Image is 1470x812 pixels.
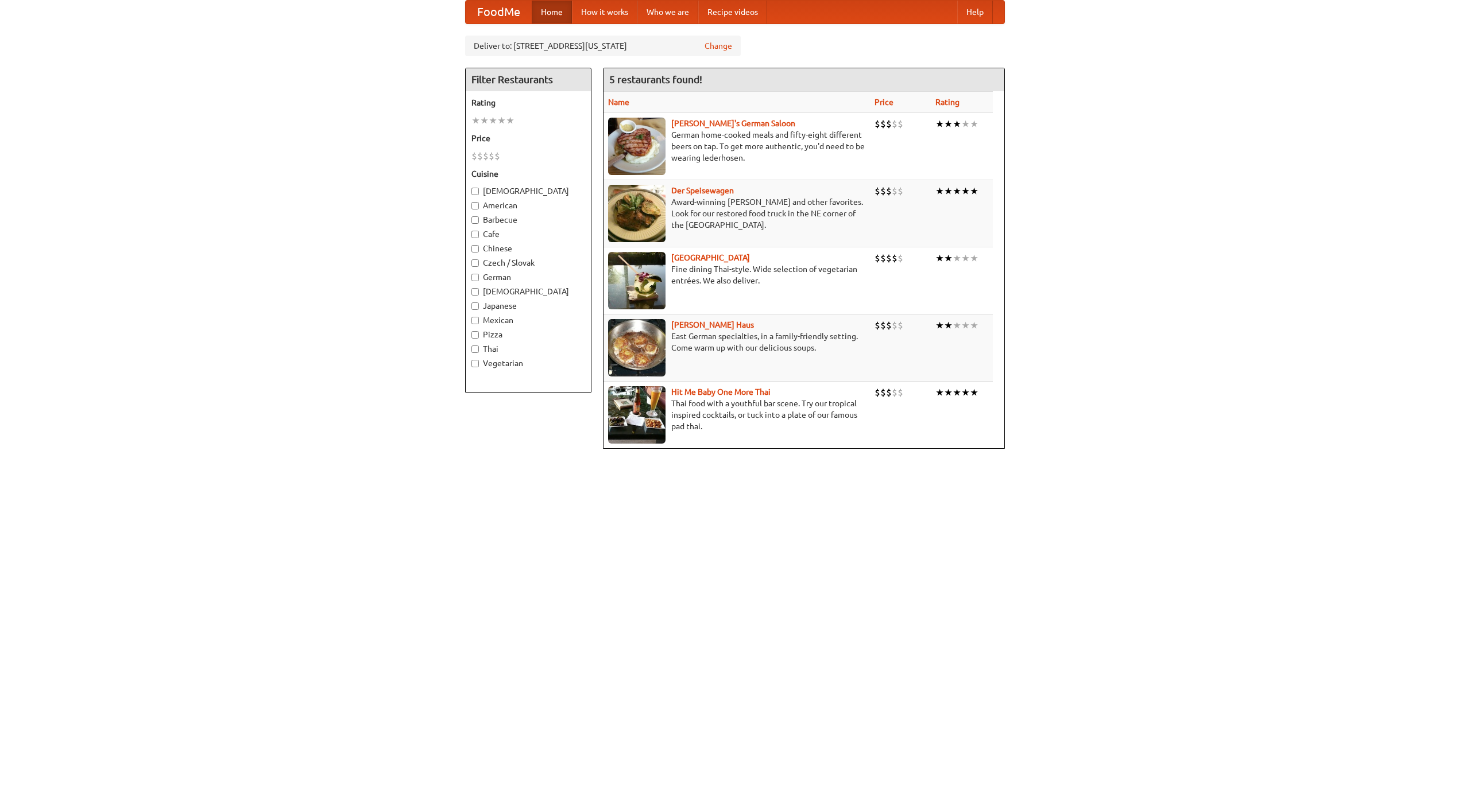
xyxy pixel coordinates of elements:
h5: Rating [471,97,585,108]
img: satay.jpg [608,252,666,309]
label: [DEMOGRAPHIC_DATA] [471,286,585,297]
li: ★ [506,114,514,127]
li: $ [875,118,880,130]
li: $ [898,386,903,399]
li: ★ [944,185,953,197]
input: Vegetarian [471,360,479,367]
li: ★ [944,319,953,332]
li: ★ [961,118,970,130]
label: Vegetarian [471,358,585,369]
input: Barbecue [471,216,479,224]
input: [DEMOGRAPHIC_DATA] [471,188,479,195]
li: ★ [961,185,970,197]
li: $ [892,386,898,399]
p: Thai food with a youthful bar scene. Try our tropical inspired cocktails, or tuck into a plate of... [608,398,865,432]
li: ★ [953,252,961,265]
li: $ [892,118,898,130]
label: Chinese [471,243,585,254]
li: ★ [953,386,961,399]
input: Thai [471,345,479,353]
a: [GEOGRAPHIC_DATA] [671,253,750,262]
input: Czech / Slovak [471,259,479,267]
li: $ [880,185,886,197]
li: $ [898,185,903,197]
li: $ [892,252,898,265]
a: FoodMe [466,1,532,24]
input: Chinese [471,245,479,252]
a: Change [705,40,732,52]
li: ★ [944,252,953,265]
a: [PERSON_NAME] Haus [671,320,754,329]
li: ★ [970,185,978,197]
li: $ [880,386,886,399]
li: ★ [944,118,953,130]
a: Hit Me Baby One More Thai [671,387,771,397]
li: ★ [935,185,944,197]
label: Japanese [471,300,585,312]
li: ★ [497,114,506,127]
li: $ [489,150,494,162]
li: $ [880,252,886,265]
li: $ [880,319,886,332]
li: $ [483,150,489,162]
a: How it works [572,1,637,24]
input: American [471,202,479,209]
li: $ [875,252,880,265]
a: Der Speisewagen [671,186,734,195]
a: Rating [935,98,960,107]
label: American [471,200,585,211]
li: $ [898,252,903,265]
input: Pizza [471,331,479,339]
li: ★ [489,114,497,127]
li: ★ [961,252,970,265]
label: Cafe [471,228,585,240]
img: kohlhaus.jpg [608,319,666,376]
li: ★ [961,319,970,332]
input: German [471,274,479,281]
div: Deliver to: [STREET_ADDRESS][US_STATE] [465,36,741,56]
a: [PERSON_NAME]'s German Saloon [671,119,795,128]
p: East German specialties, in a family-friendly setting. Come warm up with our delicious soups. [608,331,865,353]
li: ★ [961,386,970,399]
input: Cafe [471,231,479,238]
li: $ [875,386,880,399]
a: Name [608,98,629,107]
a: Who we are [637,1,698,24]
li: $ [892,319,898,332]
li: ★ [935,118,944,130]
li: ★ [935,319,944,332]
li: $ [477,150,483,162]
li: ★ [970,319,978,332]
p: Award-winning [PERSON_NAME] and other favorites. Look for our restored food truck in the NE corne... [608,196,865,231]
label: Mexican [471,314,585,326]
img: babythai.jpg [608,386,666,444]
li: ★ [471,114,480,127]
li: ★ [970,118,978,130]
li: ★ [935,386,944,399]
li: ★ [480,114,489,127]
label: Barbecue [471,214,585,226]
a: Help [957,1,993,24]
p: German home-cooked meals and fifty-eight different beers on tap. To get more authentic, you'd nee... [608,129,865,164]
li: $ [898,118,903,130]
label: Thai [471,343,585,355]
label: Czech / Slovak [471,257,585,269]
a: Recipe videos [698,1,767,24]
h5: Cuisine [471,168,585,180]
li: $ [875,185,880,197]
li: ★ [935,252,944,265]
li: $ [875,319,880,332]
h5: Price [471,133,585,144]
li: $ [880,118,886,130]
li: $ [471,150,477,162]
ng-pluralize: 5 restaurants found! [609,74,702,85]
input: Mexican [471,317,479,324]
a: Price [875,98,893,107]
li: ★ [953,319,961,332]
label: German [471,271,585,283]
